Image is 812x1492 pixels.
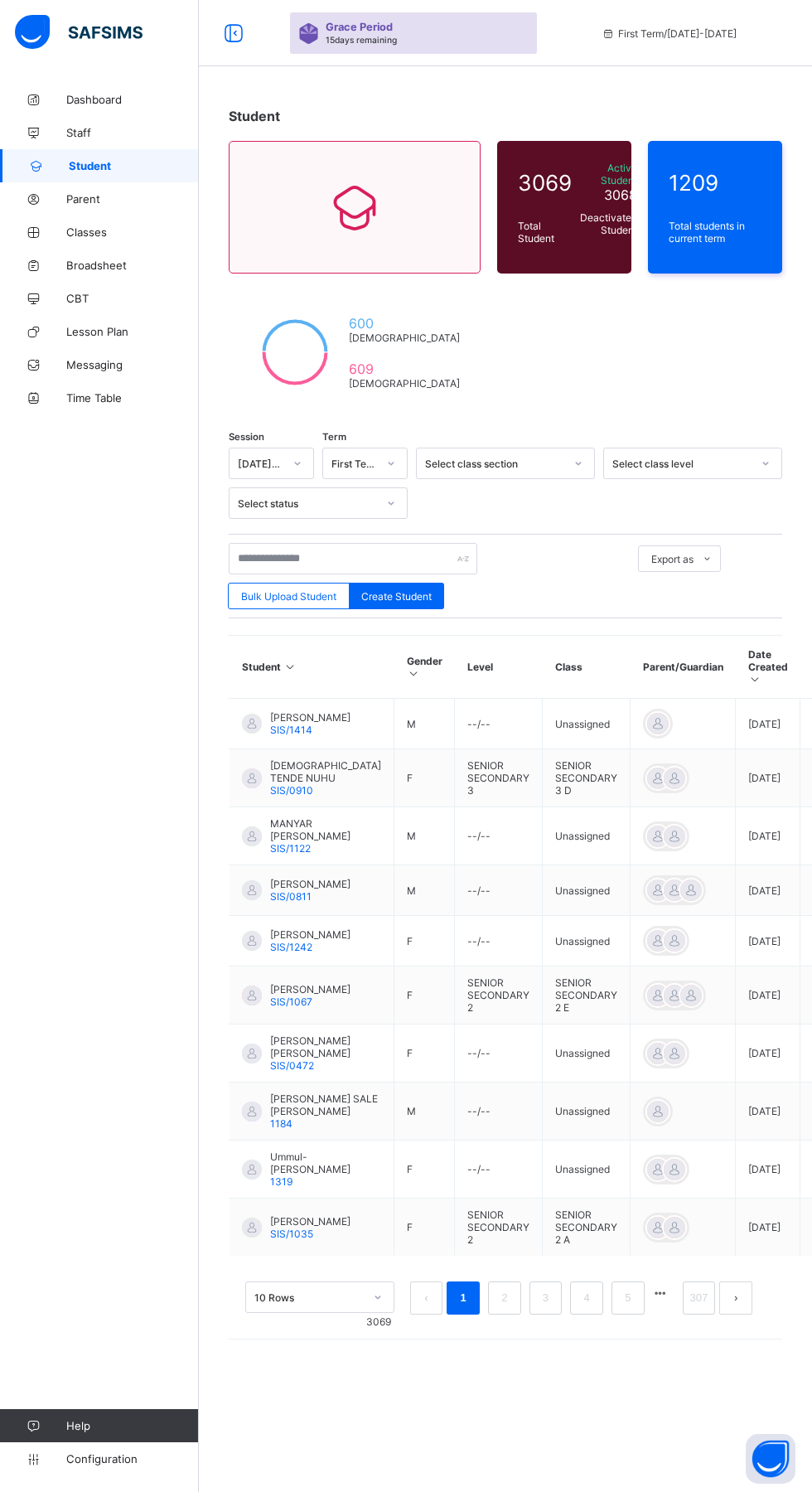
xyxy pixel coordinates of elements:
span: CBT [66,292,199,305]
span: SIS/1414 [270,724,312,736]
span: [PERSON_NAME] [270,711,350,724]
th: Level [455,636,543,699]
a: 307 [685,1287,713,1309]
div: Select class section [425,458,564,470]
span: Grace Period [326,21,393,33]
td: M [394,699,455,749]
span: Messaging [66,358,199,371]
span: Create Student [361,590,432,603]
div: Select class level [612,458,752,470]
button: next page [719,1281,752,1315]
td: --/-- [455,1025,543,1083]
td: [DATE] [736,807,800,865]
img: safsims [15,15,143,50]
span: SIS/1067 [270,995,312,1008]
td: SENIOR SECONDARY 2 A [543,1199,631,1257]
td: [DATE] [736,966,800,1025]
td: M [394,807,455,865]
span: 15 days remaining [326,35,397,45]
a: 3 [538,1287,553,1309]
div: 10 Rows [254,1291,364,1304]
td: --/-- [455,807,543,865]
span: [PERSON_NAME] [270,1215,350,1228]
span: Classes [66,225,199,239]
td: F [394,1199,455,1257]
span: SIS/1035 [270,1228,313,1240]
li: 向后 5 页 [649,1281,672,1305]
span: Export as [651,553,694,565]
i: Sort in Ascending Order [407,667,421,680]
span: Active Student [580,162,637,186]
td: Unassigned [543,916,631,966]
a: 1 [455,1287,471,1309]
td: --/-- [455,865,543,916]
td: F [394,916,455,966]
td: SENIOR SECONDARY 2 [455,1199,543,1257]
span: [DEMOGRAPHIC_DATA] [349,332,460,344]
span: 1184 [270,1117,292,1130]
td: --/-- [455,916,543,966]
span: Total students in current term [669,220,761,245]
span: Student [69,159,199,172]
span: Deactivated Student [580,211,637,236]
td: [DATE] [736,699,800,749]
td: SENIOR SECONDARY 2 E [543,966,631,1025]
span: [PERSON_NAME] SALE [PERSON_NAME] [270,1092,381,1117]
td: --/-- [455,1141,543,1199]
li: 上一页 [410,1281,443,1315]
li: 3 [529,1281,563,1315]
span: Parent [66,192,199,206]
span: Lesson Plan [66,325,199,338]
i: Sort in Ascending Order [283,661,297,673]
span: Term [322,431,346,443]
a: 4 [579,1287,595,1309]
span: 1209 [669,170,761,196]
td: M [394,865,455,916]
span: [PERSON_NAME] [PERSON_NAME] [270,1034,381,1059]
td: --/-- [455,699,543,749]
span: Broadsheet [66,259,199,272]
span: session/term information [602,27,737,40]
td: [DATE] [736,1083,800,1141]
img: sticker-purple.71386a28dfed39d6af7621340158ba97.svg [298,23,319,44]
td: Unassigned [543,807,631,865]
td: M [394,1083,455,1141]
td: [DATE] [736,865,800,916]
span: SIS/0472 [270,1059,314,1072]
span: Help [66,1419,198,1432]
span: 3068 [604,186,637,203]
a: 5 [620,1287,636,1309]
span: 1319 [270,1175,292,1188]
span: 600 [349,315,460,332]
span: SIS/0910 [270,784,313,797]
button: Open asap [746,1434,795,1484]
td: [DATE] [736,749,800,807]
span: Staff [66,126,199,139]
span: SIS/1242 [270,941,312,953]
span: Student [229,108,280,124]
span: [PERSON_NAME] [270,928,350,941]
td: --/-- [455,1083,543,1141]
td: [DATE] [736,1141,800,1199]
span: [PERSON_NAME] [270,878,350,890]
li: 2 [488,1281,521,1315]
span: SIS/0811 [270,890,312,903]
td: [DATE] [736,916,800,966]
div: Total Student [514,216,576,249]
span: [DEMOGRAPHIC_DATA] [349,377,460,390]
span: Bulk Upload Student [241,590,336,603]
td: F [394,1141,455,1199]
td: SENIOR SECONDARY 3 D [543,749,631,807]
td: Unassigned [543,1083,631,1141]
th: Student [230,636,394,699]
div: Select status [238,497,377,510]
th: Class [543,636,631,699]
td: Unassigned [543,865,631,916]
span: MANYAR [PERSON_NAME] [270,817,381,842]
i: Sort in Ascending Order [748,673,762,685]
a: 2 [496,1287,512,1309]
th: Gender [394,636,455,699]
div: First Term [331,458,377,470]
span: 609 [349,361,460,377]
span: Configuration [66,1452,198,1465]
